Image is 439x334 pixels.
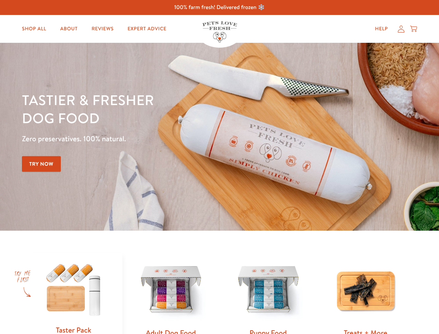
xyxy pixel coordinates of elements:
a: About [55,22,83,36]
img: Pets Love Fresh [202,21,237,42]
a: Help [369,22,393,36]
a: Shop All [16,22,52,36]
a: Expert Advice [122,22,172,36]
p: Zero preservatives. 100% natural. [22,133,285,145]
h1: Tastier & fresher dog food [22,91,285,127]
a: Try Now [22,156,61,172]
a: Reviews [86,22,119,36]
